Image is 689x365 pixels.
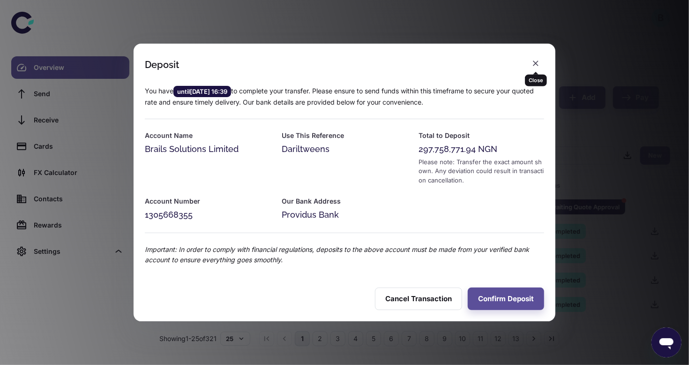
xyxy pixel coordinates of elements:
[419,130,544,141] h6: Total to Deposit
[282,208,407,221] div: Providus Bank
[145,244,544,265] p: Important: In order to comply with financial regulations, deposits to the above account must be m...
[145,143,270,156] div: Brails Solutions Limited
[282,130,407,141] h6: Use This Reference
[282,196,407,206] h6: Our Bank Address
[173,87,231,96] span: until [DATE] 16:39
[145,208,270,221] div: 1305668355
[375,288,462,310] button: Cancel Transaction
[282,143,407,156] div: Dariltweens
[145,196,270,206] h6: Account Number
[652,327,682,357] iframe: Button to launch messaging window, conversation in progress
[419,158,544,185] div: Please note: Transfer the exact amount shown. Any deviation could result in transaction cancellat...
[145,59,179,70] div: Deposit
[419,143,544,156] div: 297,758,771.94 NGN
[145,130,270,141] h6: Account Name
[525,75,547,86] div: Close
[145,86,544,107] p: You have to complete your transfer. Please ensure to send funds within this timeframe to secure y...
[468,288,544,310] button: Confirm Deposit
